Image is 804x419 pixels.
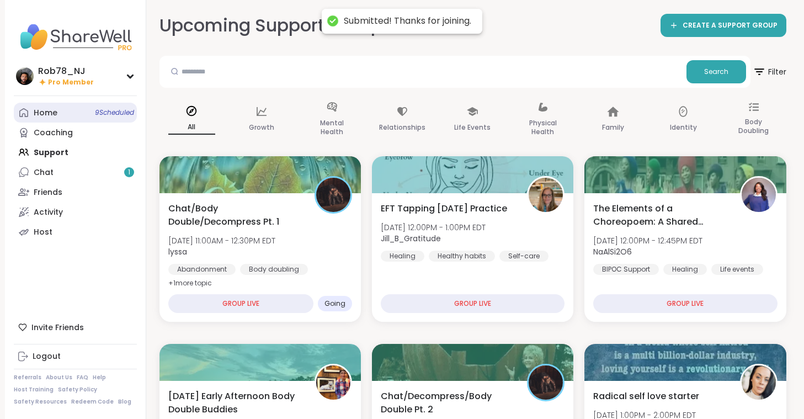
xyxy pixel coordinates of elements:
[753,59,786,85] span: Filter
[670,121,697,134] p: Identity
[663,264,707,275] div: Healing
[593,294,777,313] div: GROUP LIVE
[14,182,137,202] a: Friends
[704,67,728,77] span: Search
[34,128,73,139] div: Coaching
[593,235,702,246] span: [DATE] 12:00PM - 12:45PM EDT
[316,178,350,212] img: lyssa
[14,123,137,142] a: Coaching
[14,103,137,123] a: Home9Scheduled
[381,390,515,416] span: Chat/Decompress/Body Double Pt. 2
[381,294,565,313] div: GROUP LIVE
[14,398,67,406] a: Safety Resources
[519,116,566,139] p: Physical Health
[381,222,486,233] span: [DATE] 12:00PM - 1:00PM EDT
[683,21,778,30] span: CREATE A SUPPORT GROUP
[429,251,495,262] div: Healthy habits
[711,264,763,275] div: Life events
[14,347,137,367] a: Logout
[742,178,776,212] img: NaAlSi2O6
[128,168,130,177] span: 1
[753,56,786,88] button: Filter
[602,121,624,134] p: Family
[742,365,776,400] img: KindLiz
[34,108,57,119] div: Home
[14,386,54,394] a: Host Training
[168,246,187,257] b: lyssa
[16,67,34,85] img: Rob78_NJ
[168,264,236,275] div: Abandonment
[308,116,355,139] p: Mental Health
[593,390,699,403] span: Radical self love starter
[38,65,94,77] div: Rob78_NJ
[48,78,94,87] span: Pro Member
[168,202,302,229] span: Chat/Body Double/Decompress Pt. 1
[118,398,131,406] a: Blog
[168,390,302,416] span: [DATE] Early Afternoon Body Double Buddies
[159,13,392,38] h2: Upcoming Support Groups
[240,264,308,275] div: Body doubling
[730,115,777,137] p: Body Doubling
[324,299,345,308] span: Going
[168,120,215,135] p: All
[14,222,137,242] a: Host
[58,386,97,394] a: Safety Policy
[168,235,275,246] span: [DATE] 11:00AM - 12:30PM EDT
[71,398,114,406] a: Redeem Code
[661,14,786,37] a: CREATE A SUPPORT GROUP
[344,15,471,27] div: Submitted! Thanks for joining.
[14,202,137,222] a: Activity
[14,162,137,182] a: Chat1
[529,365,563,400] img: lyssa
[593,264,659,275] div: BIPOC Support
[14,317,137,337] div: Invite Friends
[316,365,350,400] img: AmberWolffWizard
[593,202,727,229] span: The Elements of a Choreopoem: A Shared Healing
[34,167,54,178] div: Chat
[46,374,72,381] a: About Us
[686,60,746,83] button: Search
[381,233,441,244] b: Jill_B_Gratitude
[454,121,491,134] p: Life Events
[381,251,424,262] div: Healing
[34,187,62,198] div: Friends
[14,374,41,381] a: Referrals
[14,18,137,56] img: ShareWell Nav Logo
[93,374,106,381] a: Help
[33,351,61,362] div: Logout
[381,202,507,215] span: EFT Tapping [DATE] Practice
[34,207,63,218] div: Activity
[168,294,313,313] div: GROUP LIVE
[379,121,425,134] p: Relationships
[249,121,274,134] p: Growth
[77,374,88,381] a: FAQ
[499,251,549,262] div: Self-care
[593,246,632,257] b: NaAlSi2O6
[34,227,52,238] div: Host
[95,108,134,117] span: 9 Scheduled
[529,178,563,212] img: Jill_B_Gratitude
